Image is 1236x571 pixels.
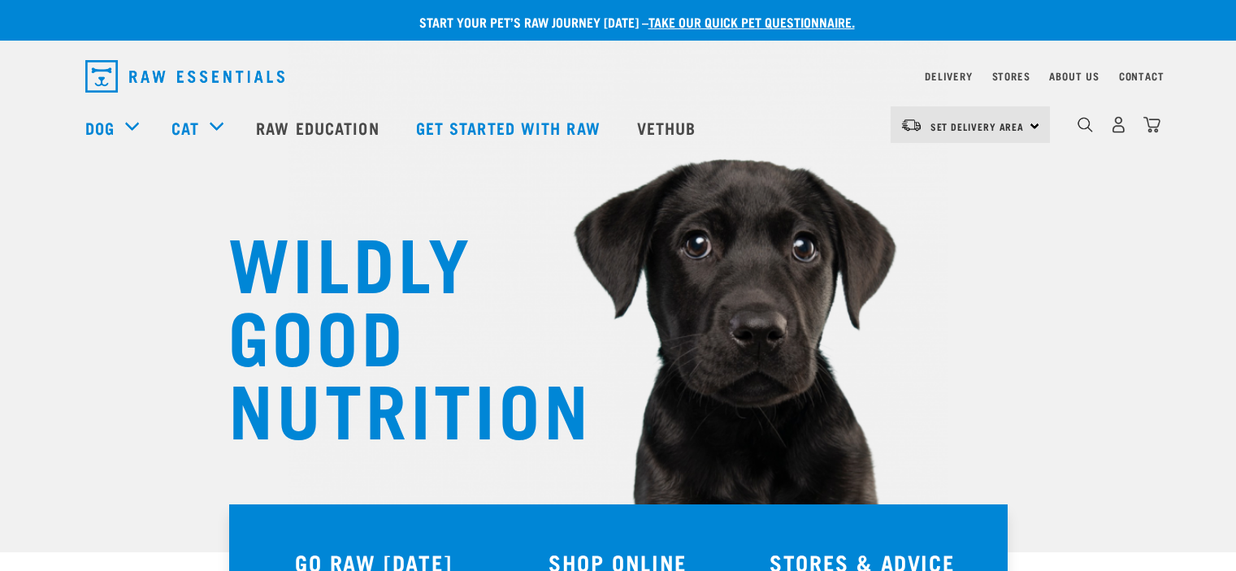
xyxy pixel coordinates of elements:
img: user.png [1110,116,1127,133]
span: Set Delivery Area [930,123,1025,129]
nav: dropdown navigation [72,54,1164,99]
a: Delivery [925,73,972,79]
a: Get started with Raw [400,95,621,160]
a: Vethub [621,95,717,160]
img: home-icon-1@2x.png [1078,117,1093,132]
a: Contact [1119,73,1164,79]
img: van-moving.png [900,118,922,132]
a: About Us [1049,73,1099,79]
img: Raw Essentials Logo [85,60,284,93]
img: home-icon@2x.png [1143,116,1160,133]
a: Stores [992,73,1030,79]
a: Cat [171,115,199,140]
a: Dog [85,115,115,140]
a: take our quick pet questionnaire. [648,18,855,25]
h1: WILDLY GOOD NUTRITION [228,223,553,443]
a: Raw Education [240,95,399,160]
